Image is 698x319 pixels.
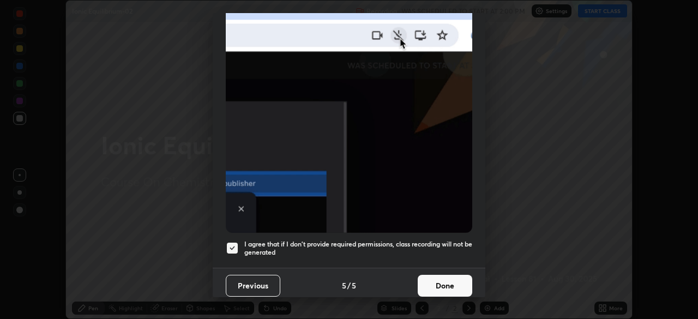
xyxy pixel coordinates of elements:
[226,275,280,297] button: Previous
[352,280,356,291] h4: 5
[418,275,472,297] button: Done
[347,280,351,291] h4: /
[244,240,472,257] h5: I agree that if I don't provide required permissions, class recording will not be generated
[342,280,346,291] h4: 5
